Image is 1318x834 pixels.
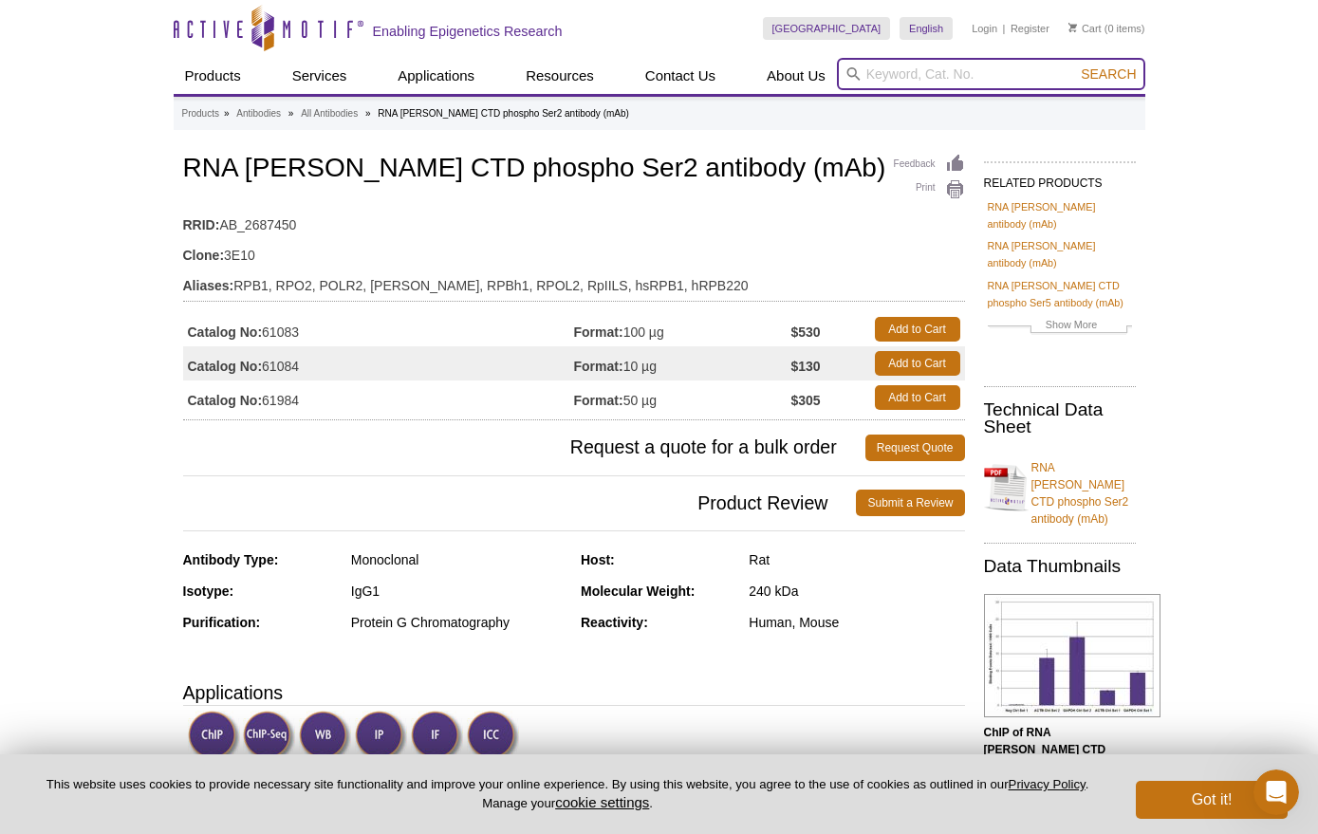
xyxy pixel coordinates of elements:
[763,17,891,40] a: [GEOGRAPHIC_DATA]
[183,312,574,346] td: 61083
[988,198,1132,232] a: RNA [PERSON_NAME] antibody (mAb)
[875,385,960,410] a: Add to Cart
[1011,22,1049,35] a: Register
[182,105,219,122] a: Products
[183,277,234,294] strong: Aliases:
[749,551,964,568] div: Rat
[514,58,605,94] a: Resources
[1075,65,1142,83] button: Search
[984,724,1136,809] p: (Click image to enlarge and see details.)
[984,448,1136,528] a: RNA [PERSON_NAME] CTD phospho Ser2 antibody (mAb)
[1253,769,1299,815] iframe: Intercom live chat
[224,108,230,119] li: »
[988,237,1132,271] a: RNA [PERSON_NAME] antibody (mAb)
[288,108,294,119] li: »
[1068,17,1145,40] li: (0 items)
[188,358,263,375] strong: Catalog No:
[1009,777,1086,791] a: Privacy Policy
[1081,66,1136,82] span: Search
[183,235,965,266] td: 3E10
[574,380,791,415] td: 50 µg
[972,22,997,35] a: Login
[386,58,486,94] a: Applications
[984,161,1136,195] h2: RELATED PRODUCTS
[183,584,234,599] strong: Isotype:
[749,614,964,631] div: Human, Mouse
[988,277,1132,311] a: RNA [PERSON_NAME] CTD phospho Ser5 antibody (mAb)
[574,392,623,409] strong: Format:
[984,401,1136,436] h2: Technical Data Sheet
[183,615,261,630] strong: Purification:
[365,108,371,119] li: »
[30,776,1105,812] p: This website uses cookies to provide necessary site functionality and improve your online experie...
[574,346,791,380] td: 10 µg
[183,490,857,516] span: Product Review
[188,711,240,763] img: ChIP Validated
[299,711,351,763] img: Western Blot Validated
[188,324,263,341] strong: Catalog No:
[837,58,1145,90] input: Keyword, Cat. No.
[183,380,574,415] td: 61984
[581,615,648,630] strong: Reactivity:
[183,346,574,380] td: 61084
[301,105,358,122] a: All Antibodies
[183,154,965,186] h1: RNA [PERSON_NAME] CTD phospho Ser2 antibody (mAb)
[1068,22,1102,35] a: Cart
[984,558,1136,575] h2: Data Thumbnails
[411,711,463,763] img: Immunofluorescence Validated
[351,614,566,631] div: Protein G Chromatography
[894,179,965,200] a: Print
[351,551,566,568] div: Monoclonal
[790,324,820,341] strong: $530
[174,58,252,94] a: Products
[875,351,960,376] a: Add to Cart
[1003,17,1006,40] li: |
[183,552,279,567] strong: Antibody Type:
[555,794,649,810] button: cookie settings
[1136,781,1288,819] button: Got it!
[183,266,965,296] td: RPB1, RPO2, POLR2, [PERSON_NAME], RPBh1, RPOL2, RpIILS, hsRPB1, hRPB220
[183,216,220,233] strong: RRID:
[574,324,623,341] strong: Format:
[355,711,407,763] img: Immunoprecipitation Validated
[790,358,820,375] strong: $130
[984,594,1160,717] img: RNA pol II CTD phospho Ser2 antibody (mAb) tested by ChIP.
[790,392,820,409] strong: $305
[351,583,566,600] div: IgG1
[183,435,865,461] span: Request a quote for a bulk order
[634,58,727,94] a: Contact Us
[373,23,563,40] h2: Enabling Epigenetics Research
[875,317,960,342] a: Add to Cart
[236,105,281,122] a: Antibodies
[865,435,965,461] a: Request Quote
[183,678,965,707] h3: Applications
[1068,23,1077,32] img: Your Cart
[281,58,359,94] a: Services
[856,490,964,516] a: Submit a Review
[900,17,953,40] a: English
[988,316,1132,338] a: Show More
[749,583,964,600] div: 240 kDa
[378,108,629,119] li: RNA [PERSON_NAME] CTD phospho Ser2 antibody (mAb)
[188,392,263,409] strong: Catalog No:
[581,552,615,567] strong: Host:
[183,205,965,235] td: AB_2687450
[984,726,1106,773] b: ChIP of RNA [PERSON_NAME] CTD phospho Ser2 mAb.
[755,58,837,94] a: About Us
[894,154,965,175] a: Feedback
[183,247,225,264] strong: Clone:
[574,358,623,375] strong: Format:
[574,312,791,346] td: 100 µg
[243,711,295,763] img: ChIP-Seq Validated
[581,584,695,599] strong: Molecular Weight:
[467,711,519,763] img: Immunocytochemistry Validated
